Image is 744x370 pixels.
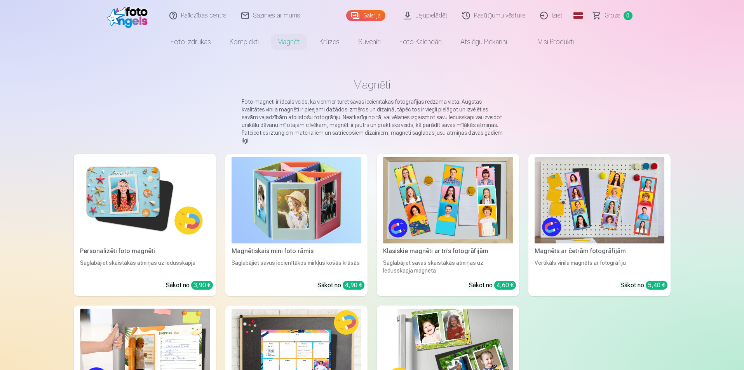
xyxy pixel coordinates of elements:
[77,247,213,256] div: Personalizēti foto magnēti
[317,281,364,290] div: Sākot no
[377,154,519,296] a: Klasiskie magnēti ar trīs fotogrāfijāmKlasiskie magnēti ar trīs fotogrāfijāmSaglabājiet savas ska...
[161,31,220,53] a: Foto izdrukas
[166,281,213,290] div: Sākot no
[380,259,516,274] div: Saglabājiet savas skaistākās atmiņas uz ledusskapja magnēta
[494,281,516,290] div: 4,60 €
[225,154,368,296] a: Magnētiskais mini foto rāmisMagnētiskais mini foto rāmisSaglabājiet savus iecienītākos mirkļus ko...
[107,3,152,28] img: /fa1
[383,157,513,243] img: Klasiskie magnēti ar trīs fotogrāfijām
[605,11,620,20] span: Grozs
[531,259,667,274] div: Vertikāls vinila magnēts ar fotogrāfiju
[77,259,213,274] div: Saglabājiet skaistākās atmiņas uz ledusskapja
[343,281,364,290] div: 4,90 €
[469,281,516,290] div: Sākot no
[74,154,216,296] a: Personalizēti foto magnētiPersonalizēti foto magnētiSaglabājiet skaistākās atmiņas uz ledusskapja...
[535,157,664,243] img: Magnēts ar četrām fotogrāfijām
[220,31,268,53] a: Komplekti
[624,11,632,20] span: 0
[191,281,213,290] div: 3,90 €
[528,154,671,296] a: Magnēts ar četrām fotogrāfijāmMagnēts ar četrām fotogrāfijāmVertikāls vinila magnēts ar fotogrāfi...
[646,281,667,290] div: 5,40 €
[80,78,664,92] h1: Magnēti
[531,247,667,256] div: Magnēts ar četrām fotogrāfijām
[346,10,385,21] a: Galerija
[232,157,361,243] img: Magnētiskais mini foto rāmis
[390,31,451,53] a: Foto kalendāri
[620,281,667,290] div: Sākot no
[228,259,364,274] div: Saglabājiet savus iecienītākos mirkļus košās krāsās
[451,31,516,53] a: Atslēgu piekariņi
[349,31,390,53] a: Suvenīri
[242,98,503,144] p: Foto magnēti ir ideāls veids, kā vienmēr turēt savas iecienītākās fotogrāfijas redzamā vietā. Aug...
[268,31,310,53] a: Magnēti
[80,157,210,243] img: Personalizēti foto magnēti
[310,31,349,53] a: Krūzes
[380,247,516,256] div: Klasiskie magnēti ar trīs fotogrāfijām
[228,247,364,256] div: Magnētiskais mini foto rāmis
[516,31,583,53] a: Visi produkti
